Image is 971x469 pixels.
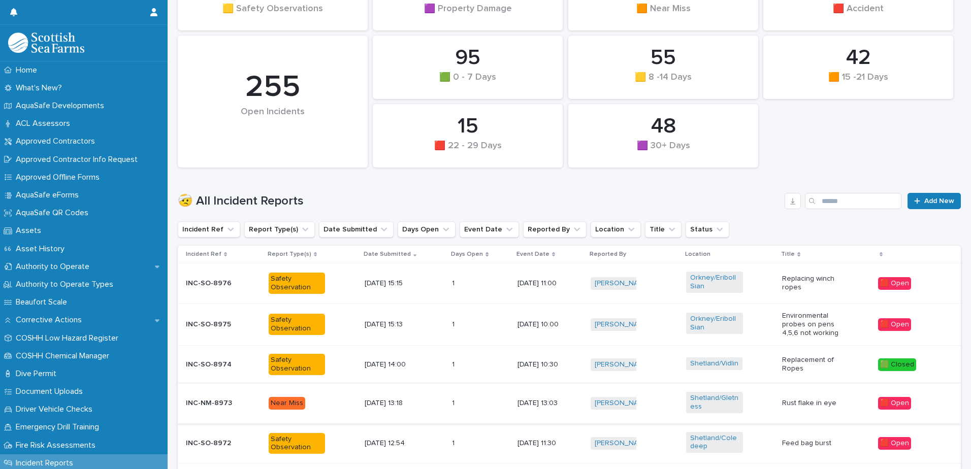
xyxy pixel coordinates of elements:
p: INC-SO-8972 [186,439,242,448]
p: INC-SO-8975 [186,320,242,329]
p: Rust flake in eye [782,399,838,408]
div: Open Incidents [195,107,350,139]
p: AquaSafe Developments [12,101,112,111]
p: [DATE] 13:03 [517,399,574,408]
p: Date Submitted [364,249,411,260]
a: Orkney/Eriboll Sian [690,315,738,332]
p: Approved Offline Forms [12,173,108,182]
a: [PERSON_NAME] [595,399,650,408]
p: Replacement of Ropes [782,356,838,373]
span: Add New [924,197,954,205]
div: 🟥 Open [878,277,911,290]
p: 1 [452,277,457,288]
a: [PERSON_NAME] [595,360,650,369]
p: COSHH Low Hazard Register [12,333,126,343]
button: Event Date [460,221,519,238]
p: [DATE] 15:13 [365,320,421,329]
p: Incident Reports [12,458,81,468]
p: Asset History [12,244,73,254]
button: Location [591,221,641,238]
p: 1 [452,397,457,408]
button: Date Submitted [319,221,394,238]
p: Title [781,249,795,260]
p: Days Open [451,249,483,260]
p: Location [685,249,710,260]
p: Approved Contractors [12,137,103,146]
p: [DATE] 11:00 [517,279,574,288]
button: Incident Ref [178,221,240,238]
div: 🟥 Accident [781,4,936,25]
div: Safety Observation [269,273,325,294]
div: 🟥 Open [878,397,911,410]
div: Safety Observation [269,354,325,375]
p: ACL Assessors [12,119,78,128]
a: [PERSON_NAME] [595,320,650,329]
p: [DATE] 13:18 [365,399,421,408]
div: 🟩 Closed [878,358,916,371]
p: [DATE] 11:30 [517,439,574,448]
div: 15 [390,114,545,139]
p: Authority to Operate [12,262,98,272]
p: Report Type(s) [268,249,311,260]
p: Emergency Drill Training [12,422,107,432]
p: INC-NM-8973 [186,399,242,408]
tr: INC-SO-8976Safety Observation[DATE] 15:1511 [DATE] 11:00[PERSON_NAME] Orkney/Eriboll Sian Replaci... [178,263,961,304]
p: [DATE] 10:30 [517,360,574,369]
p: Home [12,65,45,75]
p: 1 [452,437,457,448]
p: Event Date [516,249,549,260]
div: 🟪 30+ Days [586,141,741,162]
p: INC-SO-8974 [186,360,242,369]
a: Shetland/Coledeep [690,434,738,451]
div: 95 [390,45,545,71]
div: 🟥 Open [878,318,911,331]
div: Safety Observation [269,314,325,335]
div: 42 [781,45,936,71]
p: [DATE] 14:00 [365,360,421,369]
h1: 🤕 All Incident Reports [178,194,781,209]
div: 🟩 0 - 7 Days [390,72,545,93]
div: 🟥 Open [878,437,911,450]
div: 🟧 Near Miss [586,4,741,25]
a: [PERSON_NAME] [595,439,650,448]
a: Shetland/Vidlin [690,359,738,368]
p: COSHH Chemical Manager [12,351,117,361]
p: AquaSafe QR Codes [12,208,96,218]
p: AquaSafe eForms [12,190,87,200]
p: Dive Permit [12,369,64,379]
div: 🟨 Safety Observations [195,4,350,25]
p: 1 [452,358,457,369]
p: Incident Ref [186,249,221,260]
tr: INC-NM-8973Near Miss[DATE] 13:1811 [DATE] 13:03[PERSON_NAME] Shetland/Gletness Rust flake in eye🟥... [178,383,961,423]
a: Shetland/Gletness [690,394,738,411]
p: Authority to Operate Types [12,280,121,289]
div: 🟨 8 -14 Days [586,72,741,93]
p: 1 [452,318,457,329]
div: Near Miss [269,397,305,410]
p: Feed bag burst [782,439,838,448]
div: 🟪 Property Damage [390,4,545,25]
p: Approved Contractor Info Request [12,155,146,164]
div: 🟥 22 - 29 Days [390,141,545,162]
p: Document Uploads [12,387,91,396]
p: [DATE] 15:15 [365,279,421,288]
tr: INC-SO-8975Safety Observation[DATE] 15:1311 [DATE] 10:00[PERSON_NAME] Orkney/Eriboll Sian Environ... [178,303,961,345]
a: Orkney/Eriboll Sian [690,274,738,291]
div: 255 [195,69,350,106]
p: Corrective Actions [12,315,90,325]
div: 55 [586,45,741,71]
div: Safety Observation [269,433,325,454]
button: Status [686,221,729,238]
button: Reported By [523,221,587,238]
div: 48 [586,114,741,139]
input: Search [805,193,901,209]
p: Driver Vehicle Checks [12,405,101,414]
p: [DATE] 10:00 [517,320,574,329]
tr: INC-SO-8974Safety Observation[DATE] 14:0011 [DATE] 10:30[PERSON_NAME] Shetland/Vidlin Replacement... [178,346,961,384]
p: Assets [12,226,49,236]
tr: INC-SO-8972Safety Observation[DATE] 12:5411 [DATE] 11:30[PERSON_NAME] Shetland/Coledeep Feed bag ... [178,423,961,463]
a: Add New [908,193,961,209]
button: Title [645,221,682,238]
div: 🟧 15 -21 Days [781,72,936,93]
